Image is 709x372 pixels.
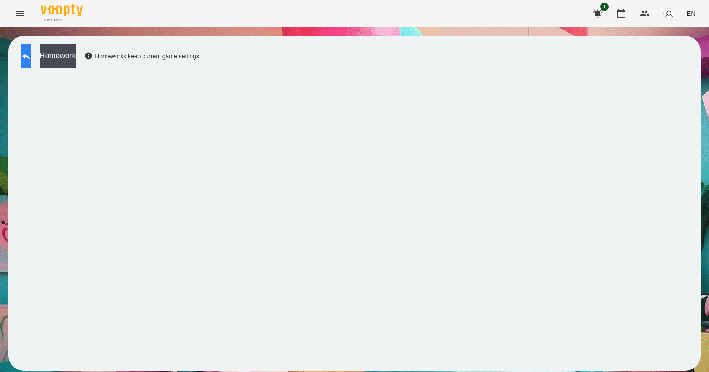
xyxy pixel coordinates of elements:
button: Menu [10,3,30,24]
img: Voopty Logo [41,4,83,16]
button: Homework [40,44,76,68]
img: avatar_s.png [663,8,675,19]
button: EN [683,5,699,21]
div: Homeworks keep current game settings [84,52,199,60]
span: EN [687,9,695,18]
span: 1 [600,3,609,11]
span: For Business [41,17,83,23]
